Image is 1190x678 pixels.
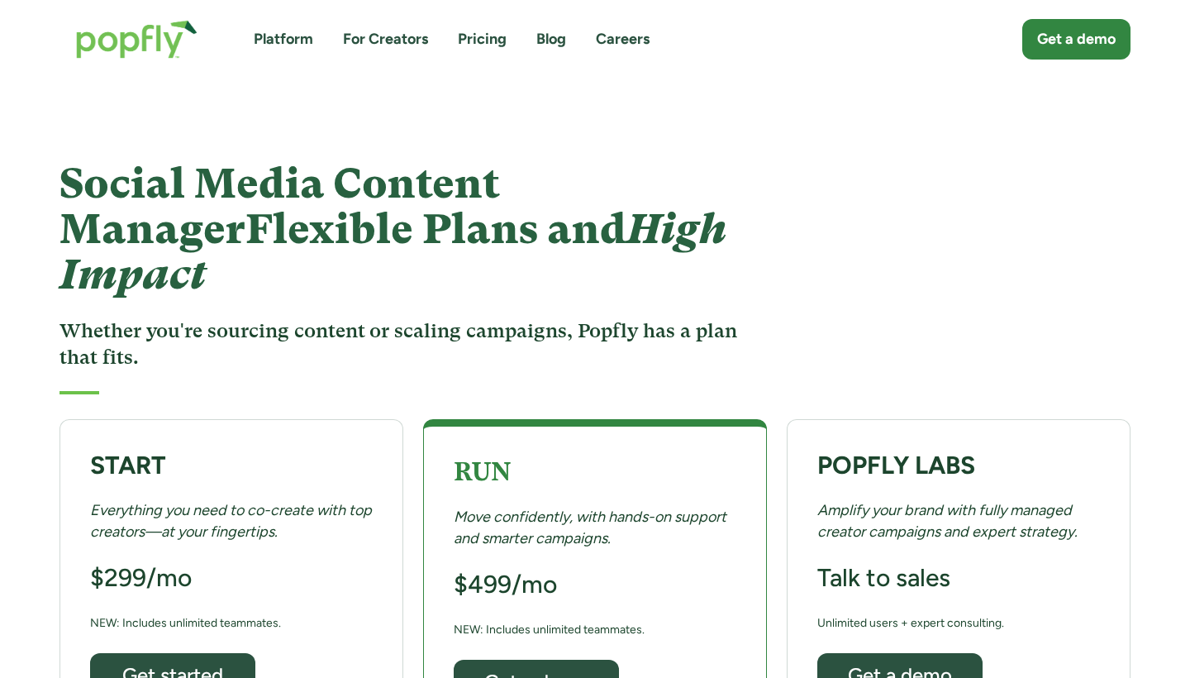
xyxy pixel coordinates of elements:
em: Move confidently, with hands-on support and smarter campaigns. [454,508,726,547]
em: Amplify your brand with fully managed creator campaigns and expert strategy. [817,501,1078,540]
div: NEW: Includes unlimited teammates. [90,613,281,633]
a: For Creators [343,29,428,50]
h3: Whether you're sourcing content or scaling campaigns, Popfly has a plan that fits. [59,318,745,371]
h3: $499/mo [454,569,557,600]
a: home [59,3,214,75]
a: Blog [536,29,566,50]
em: High Impact [59,205,726,298]
a: Careers [596,29,650,50]
a: Platform [254,29,313,50]
a: Get a demo [1022,19,1130,60]
div: Unlimited users + expert consulting. [817,613,1004,633]
em: Everything you need to co-create with top creators—at your fingertips. [90,501,372,540]
span: Flexible Plans and [59,205,726,298]
div: NEW: Includes unlimited teammates. [454,619,645,640]
h3: $299/mo [90,562,192,594]
strong: RUN [454,457,511,486]
div: Get a demo [1037,29,1116,50]
strong: START [90,450,166,480]
strong: POPFLY LABS [817,450,975,480]
h3: Talk to sales [817,562,950,594]
a: Pricing [458,29,507,50]
h1: Social Media Content Manager [59,161,745,298]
